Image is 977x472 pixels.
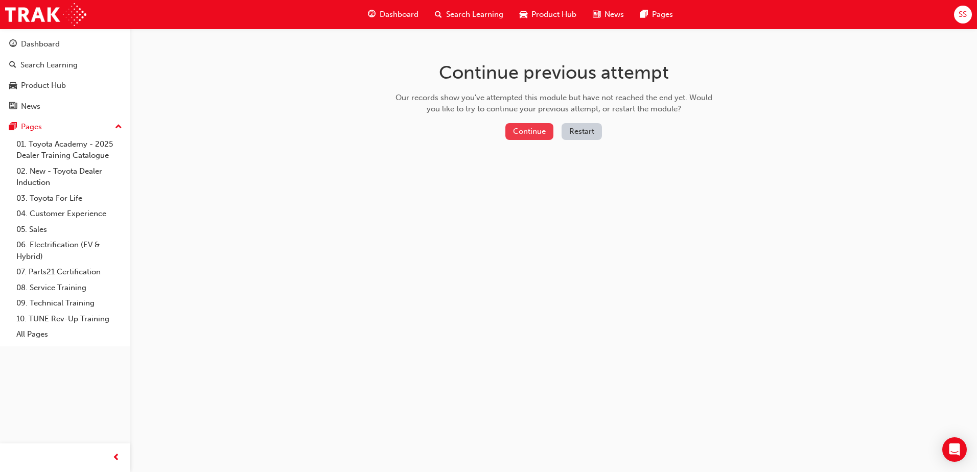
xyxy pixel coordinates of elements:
button: Restart [562,123,602,140]
div: Our records show you've attempted this module but have not reached the end yet. Would you like to... [392,92,716,115]
a: car-iconProduct Hub [511,4,585,25]
a: guage-iconDashboard [360,4,427,25]
a: 09. Technical Training [12,295,126,311]
div: Product Hub [21,80,66,91]
span: search-icon [9,61,16,70]
span: car-icon [520,8,527,21]
h1: Continue previous attempt [392,61,716,84]
div: Open Intercom Messenger [942,437,967,462]
a: 05. Sales [12,222,126,238]
a: 01. Toyota Academy - 2025 Dealer Training Catalogue [12,136,126,163]
button: Pages [4,117,126,136]
span: SS [959,9,967,20]
a: 08. Service Training [12,280,126,296]
a: search-iconSearch Learning [427,4,511,25]
span: Pages [652,9,673,20]
span: Search Learning [446,9,503,20]
a: 07. Parts21 Certification [12,264,126,280]
span: car-icon [9,81,17,90]
span: Product Hub [531,9,576,20]
a: 06. Electrification (EV & Hybrid) [12,237,126,264]
span: search-icon [435,8,442,21]
span: pages-icon [640,8,648,21]
a: Product Hub [4,76,126,95]
span: news-icon [593,8,600,21]
a: Search Learning [4,56,126,75]
a: 03. Toyota For Life [12,191,126,206]
img: Trak [5,3,86,26]
a: pages-iconPages [632,4,681,25]
button: DashboardSearch LearningProduct HubNews [4,33,126,117]
a: news-iconNews [585,4,632,25]
div: News [21,101,40,112]
span: News [604,9,624,20]
button: SS [954,6,972,23]
span: guage-icon [368,8,376,21]
span: Dashboard [380,9,418,20]
a: All Pages [12,326,126,342]
button: Continue [505,123,553,140]
span: guage-icon [9,40,17,49]
a: 02. New - Toyota Dealer Induction [12,163,126,191]
a: News [4,97,126,116]
a: 04. Customer Experience [12,206,126,222]
div: Search Learning [20,59,78,71]
div: Dashboard [21,38,60,50]
div: Pages [21,121,42,133]
span: prev-icon [112,452,120,464]
a: Dashboard [4,35,126,54]
a: 10. TUNE Rev-Up Training [12,311,126,327]
span: news-icon [9,102,17,111]
span: pages-icon [9,123,17,132]
span: up-icon [115,121,122,134]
